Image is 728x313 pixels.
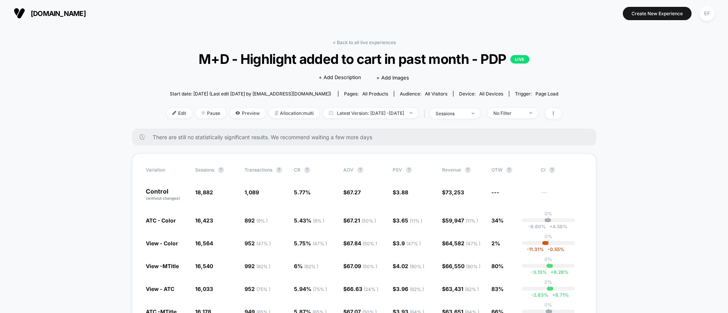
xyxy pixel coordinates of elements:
span: M+D - Highlight added to cart in past month - PDP [186,51,542,67]
p: 0% [545,279,552,285]
img: end [472,113,474,114]
span: 1,089 [245,189,259,195]
span: ( 50 % ) [363,241,377,246]
span: Device: [453,91,509,97]
p: 0% [545,256,552,262]
button: ? [549,167,555,173]
span: 67.09 [347,263,377,269]
span: Edit [167,108,192,118]
p: LIVE [510,55,529,64]
img: rebalance [275,111,278,115]
span: -3.13 % [531,269,547,275]
span: ( 50 % ) [362,218,376,224]
span: + [551,269,554,275]
span: 4.58 % [546,224,567,229]
p: 0% [545,234,552,239]
span: (without changes) [146,196,180,200]
span: Variation [146,167,188,173]
span: 5.75 % [294,240,327,246]
span: 4.02 [396,263,424,269]
span: Sessions [195,167,214,173]
span: ( 11 % ) [466,218,478,224]
img: end [529,112,532,114]
span: 16,423 [195,217,213,224]
span: ( 80 % ) [410,264,424,269]
span: 18,882 [195,189,213,195]
span: -6.60 % [528,224,546,229]
a: < Back to all live experiences [333,40,396,45]
button: ? [506,167,512,173]
button: ? [218,167,224,173]
span: ( 47 % ) [256,241,271,246]
span: + Add Images [376,75,409,81]
span: Start date: [DATE] (Last edit [DATE] by [EMAIL_ADDRESS][DOMAIN_NAME]) [170,91,331,97]
span: 16,564 [195,240,213,246]
p: | [548,285,549,291]
span: Page Load [535,91,558,97]
span: CR [294,167,300,173]
button: [DOMAIN_NAME] [11,7,88,19]
span: 3.96 [396,286,424,292]
span: $ [343,189,361,195]
span: ( 75 % ) [313,286,327,292]
span: 952 [245,240,271,246]
span: + [550,224,553,229]
span: $ [442,263,480,269]
span: all devices [479,91,503,97]
span: $ [442,286,479,292]
span: Revenue [442,167,461,173]
span: $ [343,263,377,269]
img: calendar [329,111,333,115]
span: $ [393,240,421,246]
span: 73,253 [445,189,464,195]
span: $ [393,263,424,269]
img: Visually logo [14,8,25,19]
span: 83% [491,286,504,292]
span: ( 47 % ) [406,241,421,246]
span: All Visitors [425,91,447,97]
span: + Add Description [319,74,361,81]
span: 66,550 [445,263,480,269]
p: | [548,216,549,222]
span: 8.71 % [548,292,569,298]
span: 63,431 [445,286,479,292]
span: ( 47 % ) [466,241,480,246]
span: ( 9 % ) [313,218,324,224]
span: ( 47 % ) [313,241,327,246]
span: Allocation: multi [269,108,319,118]
span: 6 % [294,263,318,269]
span: $ [343,217,376,224]
span: | [422,108,430,119]
button: Create New Experience [623,7,692,20]
span: 892 [245,217,268,224]
span: 34% [491,217,504,224]
p: | [548,239,549,245]
span: View -MTitle [146,263,179,269]
span: + [552,292,555,298]
span: Transactions [245,167,272,173]
span: 16,033 [195,286,213,292]
span: 3.9 [396,240,421,246]
span: ATC - Color [146,217,176,224]
span: ( 62 % ) [465,286,479,292]
span: $ [442,189,464,195]
span: $ [442,240,480,246]
div: No Filter [493,110,524,116]
span: $ [343,240,377,246]
span: ( 11 % ) [410,218,422,224]
span: Preview [230,108,265,118]
span: ( 75 % ) [256,286,270,292]
p: | [548,262,549,268]
button: ? [304,167,310,173]
button: EF [697,6,717,21]
span: $ [393,286,424,292]
span: 5.94 % [294,286,327,292]
span: OTW [491,167,533,173]
span: 67.84 [347,240,377,246]
span: ( 82 % ) [304,264,318,269]
span: -2.83 % [531,292,548,298]
span: ( 50 % ) [363,264,377,269]
img: end [410,112,412,114]
span: 67.21 [347,217,376,224]
img: end [201,111,205,115]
